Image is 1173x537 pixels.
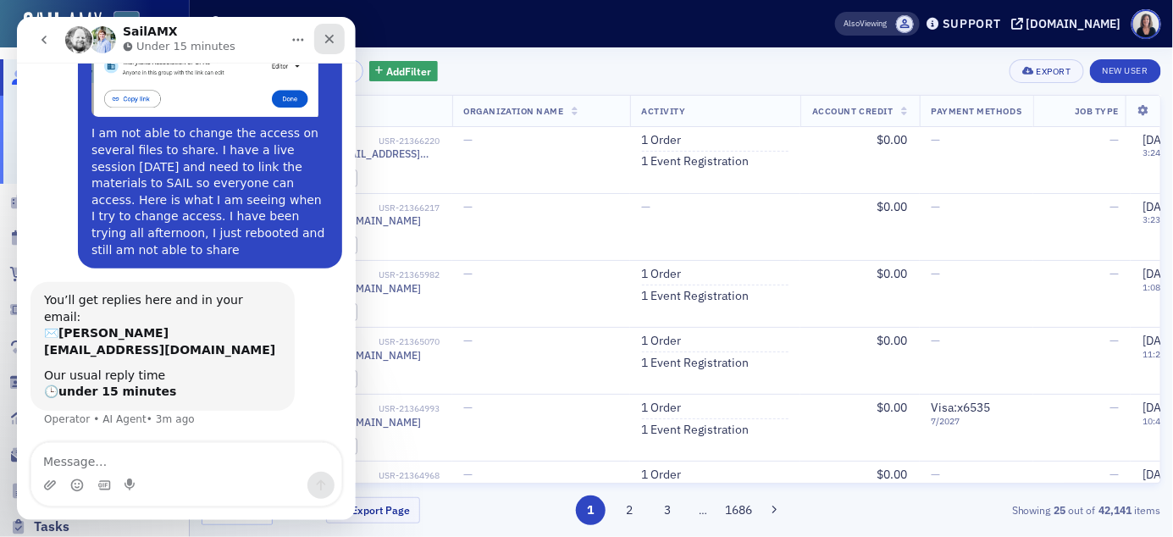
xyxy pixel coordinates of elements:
[653,495,683,525] button: 3
[464,132,473,147] span: —
[41,368,159,381] b: under 15 minutes
[932,105,1022,117] span: Payment Methods
[9,374,117,392] a: Memberships
[615,495,645,525] button: 2
[14,426,324,455] textarea: Message…
[1090,59,1161,83] a: New User
[14,265,278,394] div: You’ll get replies here and in your email:✉️[PERSON_NAME][EMAIL_ADDRESS][DOMAIN_NAME]Our usual re...
[464,199,473,214] span: —
[1109,199,1119,214] span: —
[642,105,686,117] span: Activity
[1026,16,1121,31] div: [DOMAIN_NAME]
[26,462,40,475] button: Upload attachment
[34,518,69,536] span: Tasks
[326,497,420,523] button: Export Page
[9,229,147,247] a: Events & Products
[896,15,914,33] span: Justin Chase
[932,199,941,214] span: —
[1132,9,1161,39] span: Profile
[102,11,140,40] a: View Homepage
[1109,400,1119,415] span: —
[943,16,1001,31] div: Support
[347,202,440,213] div: USR-21366217
[642,356,750,371] a: 1 Event Registration
[1109,132,1119,147] span: —
[464,333,473,348] span: —
[932,333,941,348] span: —
[642,267,682,282] a: 1 Order
[692,502,716,518] span: …
[464,266,473,281] span: —
[1109,266,1119,281] span: —
[1011,18,1127,30] button: [DOMAIN_NAME]
[9,409,82,428] a: Reports
[642,289,750,304] a: 1 Event Registration
[9,337,118,356] a: Subscriptions
[642,401,682,416] a: 1 Order
[642,154,750,169] a: 1 Event Registration
[9,518,69,536] a: Tasks
[812,105,893,117] span: Account Credit
[464,400,473,415] span: —
[14,265,325,431] div: Operator says…
[1075,105,1119,117] span: Job Type
[932,400,991,415] span: Visa : x6535
[844,18,860,29] div: Also
[1037,67,1071,76] div: Export
[9,69,69,87] a: Users
[27,351,264,384] div: Our usual reply time 🕒
[877,333,908,348] span: $0.00
[9,301,116,319] a: Registrations
[1096,502,1135,518] strong: 42,141
[80,462,94,475] button: Gif picker
[24,12,102,39] img: SailAMX
[844,18,888,30] span: Viewing
[347,470,440,481] div: USR-21364968
[61,8,325,252] div: I am not able to change the access on several files to share. I have a live session [DATE] and ne...
[9,482,83,501] a: Content
[642,133,682,148] a: 1 Order
[347,403,440,414] div: USR-21364993
[230,14,270,34] h1: Users
[724,495,754,525] button: 1686
[932,132,941,147] span: —
[1051,502,1069,518] strong: 25
[113,11,140,37] img: SailAMX
[1109,333,1119,348] span: —
[853,502,1161,518] div: Showing out of items
[464,105,564,117] span: Organization Name
[14,8,325,265] div: Kelly says…
[27,309,258,340] b: [PERSON_NAME][EMAIL_ADDRESS][DOMAIN_NAME]
[877,266,908,281] span: $0.00
[9,446,135,464] a: Email Marketing
[347,269,440,280] div: USR-21365982
[290,455,318,482] button: Send a message…
[347,336,440,347] div: USR-21365070
[119,21,219,38] p: Under 15 minutes
[642,334,682,349] a: 1 Order
[265,7,297,39] button: Home
[932,266,941,281] span: —
[877,132,908,147] span: $0.00
[9,192,119,211] a: Organizations
[932,416,1022,427] span: 7 / 2027
[932,467,941,482] span: —
[1010,59,1083,83] button: Export
[642,468,682,483] a: 1 Order
[27,397,178,407] div: Operator • AI Agent • 3m ago
[108,462,121,475] button: Start recording
[9,265,75,284] a: Orders
[17,17,356,520] iframe: Intercom live chat
[576,495,606,525] button: 1
[53,462,67,475] button: Emoji picker
[75,108,312,241] div: I am not able to change the access on several files to share. I have a live session [DATE] and ne...
[297,7,328,37] div: Close
[27,275,264,341] div: You’ll get replies here and in your email: ✉️
[369,61,439,82] button: AddFilter
[877,199,908,214] span: $0.00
